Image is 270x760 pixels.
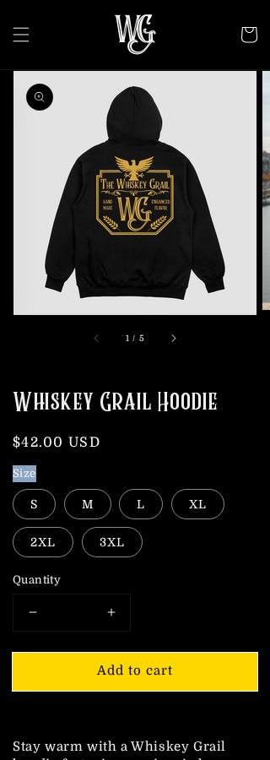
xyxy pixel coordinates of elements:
span: 1 [126,334,130,343]
label: 3XL [82,527,143,557]
legend: Size [13,465,38,482]
h1: Whiskey Grail Hoodie [13,387,257,420]
label: Quantity [13,572,257,589]
button: Slide right [154,320,192,357]
button: Slide left [78,320,116,357]
button: Add to cart [13,653,257,691]
label: M [64,489,111,519]
span: 5 [139,334,145,343]
img: The Whiskey Grail [114,14,156,55]
label: XL [171,489,224,519]
span: $42.00 USD [13,435,100,450]
label: 2XL [13,527,73,557]
span: / [132,334,136,343]
label: L [119,489,163,519]
span: Add to cart [97,663,173,678]
label: S [13,489,56,519]
summary: Menu [3,16,40,53]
